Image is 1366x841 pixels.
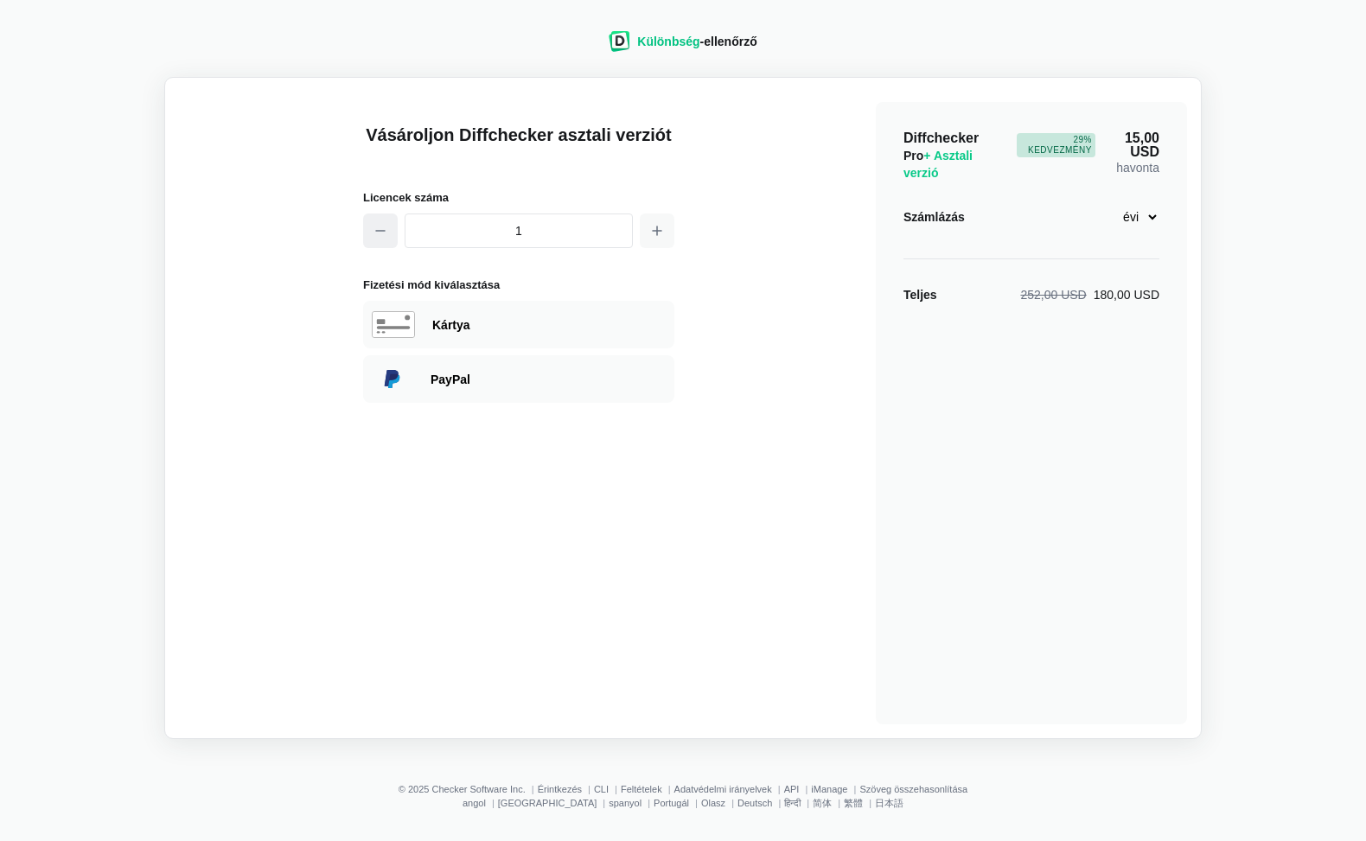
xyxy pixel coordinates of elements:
a: Szöveg összehasonlítása [859,784,967,794]
font: -ellenőrző [700,35,757,48]
font: PayPal [431,373,470,386]
a: 繁體 [844,798,863,808]
div: Fizetés PayPal-lal [363,355,674,403]
font: 180,00 USD [1094,288,1159,302]
a: Adatvédelmi irányelvek [674,784,772,794]
a: हिन्दी [784,798,801,808]
a: [GEOGRAPHIC_DATA] [498,798,597,808]
font: Licencek száma [363,191,449,204]
font: Különbség [637,35,699,48]
a: API [784,784,800,794]
font: % kedvezmény [1028,135,1092,155]
div: Kártyás fizetés [363,301,674,348]
a: Feltételek [621,784,662,794]
font: Pro [903,149,923,162]
a: 简体 [813,798,832,808]
a: spanyol [609,798,642,808]
a: Érintkezés [538,784,582,794]
font: + Asztali verzió [903,149,973,180]
font: Diffchecker [903,131,979,145]
font: © 2025 Checker Software Inc. [399,784,526,794]
font: Számlázás [903,210,965,224]
img: Diffchecker logó [609,31,630,52]
font: Kártya [432,318,470,332]
font: 29 [1073,135,1083,144]
a: 日本語 [875,798,903,808]
a: CLI [594,784,609,794]
a: Deutsch [737,798,772,808]
a: Portugál [654,798,689,808]
a: angol [463,798,486,808]
div: Fizetés PayPal-lal [431,371,666,388]
font: Vásároljon Diffchecker asztali verziót [366,125,671,144]
a: Diffchecker logóKülönbség-ellenőrző [609,41,756,54]
div: Kártyás fizetés [432,316,666,334]
font: Teljes [903,288,937,302]
input: 1 [405,213,633,248]
font: 252,00 USD [1020,288,1086,302]
font: havonta [1116,161,1159,175]
font: 15,00 USD [1125,131,1159,159]
a: Olasz [701,798,725,808]
a: iManage [811,784,847,794]
font: Fizetési mód kiválasztása [363,278,500,291]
